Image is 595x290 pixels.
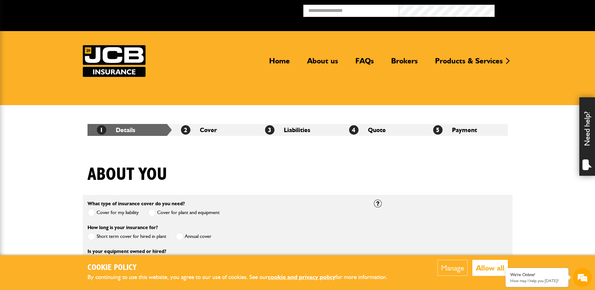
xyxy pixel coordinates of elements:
[181,125,190,135] span: 2
[579,97,595,176] div: Need help?
[438,260,468,276] button: Manage
[88,263,398,273] h2: Cookie Policy
[264,56,295,71] a: Home
[97,125,106,135] span: 1
[88,272,398,282] p: By continuing to use this website, you agree to our use of cookies. See our for more information.
[386,56,422,71] a: Brokers
[148,209,220,217] label: Cover for plant and equipment
[83,45,146,77] a: JCB Insurance Services
[510,272,564,277] div: We're Online!
[340,124,424,136] li: Quote
[430,56,507,71] a: Products & Services
[351,56,379,71] a: FAQs
[88,233,166,240] label: Short term cover for hired in plant
[265,125,274,135] span: 3
[510,278,564,283] p: How may I help you today?
[256,124,340,136] li: Liabilities
[83,45,146,77] img: JCB Insurance Services logo
[433,125,443,135] span: 5
[88,124,172,136] li: Details
[349,125,359,135] span: 4
[424,124,508,136] li: Payment
[495,5,590,14] button: Broker Login
[88,249,166,254] label: Is your equipment owned or hired?
[172,124,256,136] li: Cover
[88,225,158,230] label: How long is your insurance for?
[176,233,211,240] label: Annual cover
[88,209,139,217] label: Cover for my liability
[472,260,508,276] button: Allow all
[88,164,167,185] h1: About you
[268,273,335,281] a: cookie and privacy policy
[302,56,343,71] a: About us
[88,201,185,206] label: What type of insurance cover do you need?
